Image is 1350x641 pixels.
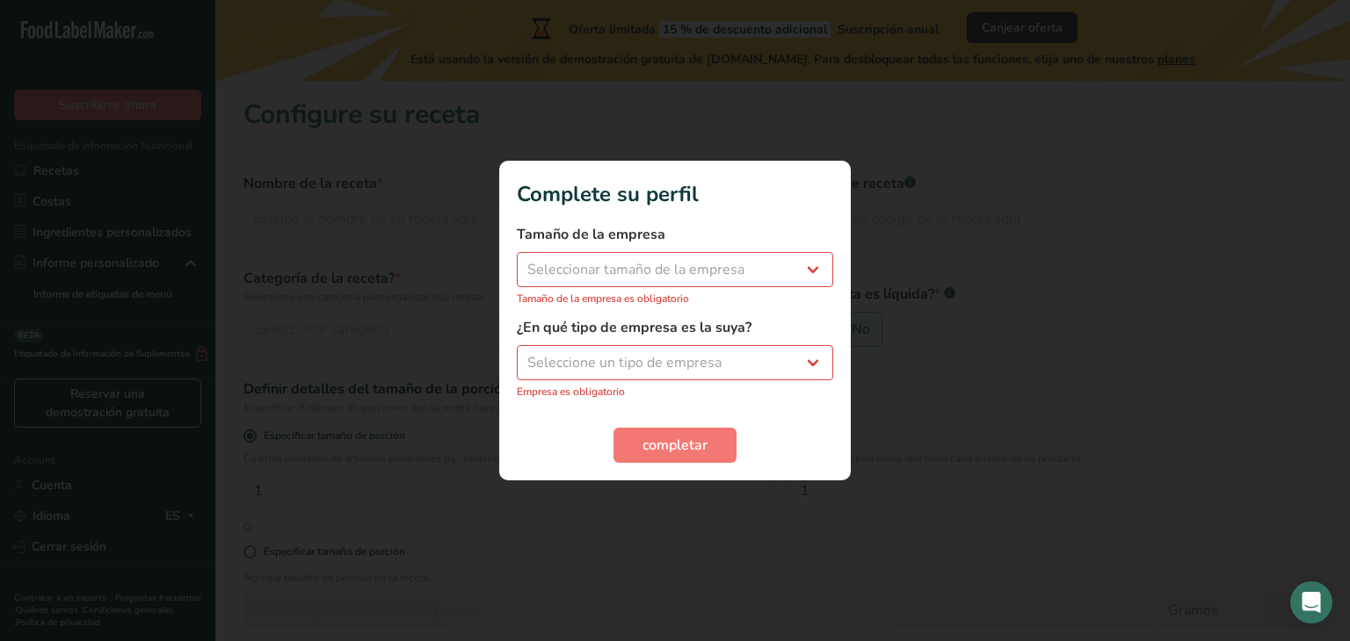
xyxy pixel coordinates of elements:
[517,224,833,245] label: Tamaño de la empresa
[517,291,833,306] p: Tamaño de la empresa es obligatorio
[1290,581,1332,623] div: Open Intercom Messenger
[517,384,833,400] p: Empresa es obligatorio
[642,435,708,456] span: completar
[613,428,737,463] button: completar
[517,178,833,210] h1: Complete su perfil
[517,317,833,338] label: ¿En qué tipo de empresa es la suya?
